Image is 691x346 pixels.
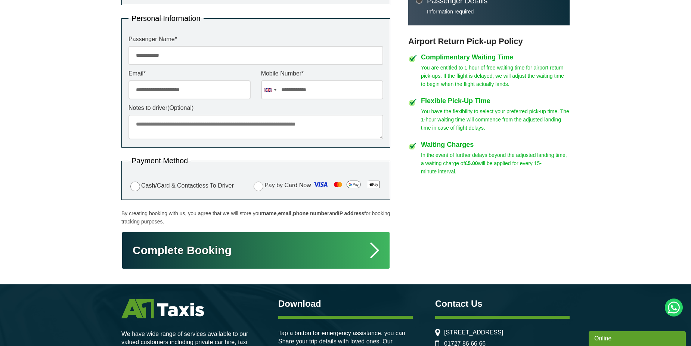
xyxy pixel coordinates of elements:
[338,210,365,216] strong: IP address
[167,105,193,111] span: (Optional)
[589,330,687,346] iframe: chat widget
[421,151,570,176] p: In the event of further delays beyond the adjusted landing time, a waiting charge of will be appl...
[128,180,234,191] label: Cash/Card & Contactless To Driver
[421,54,570,61] h4: Complimentary Waiting Time
[421,107,570,132] p: You have the flexibility to select your preferred pick-up time. The 1-hour waiting time will comm...
[121,299,204,318] img: A1 Taxis St Albans
[261,81,279,99] div: United Kingdom: +44
[263,210,277,216] strong: name
[254,182,263,191] input: Pay by Card Now
[278,299,413,308] h3: Download
[121,231,390,269] button: Complete Booking
[128,105,383,111] label: Notes to driver
[128,36,383,42] label: Passenger Name
[278,210,291,216] strong: email
[121,209,390,226] p: By creating booking with us, you agree that we will store your , , and for booking tracking purpo...
[421,141,570,148] h4: Waiting Charges
[435,299,570,308] h3: Contact Us
[427,8,562,15] p: Information required
[293,210,329,216] strong: phone number
[421,64,570,88] p: You are entitled to 1 hour of free waiting time for airport return pick-ups. If the flight is del...
[130,182,140,191] input: Cash/Card & Contactless To Driver
[465,160,478,166] strong: £5.00
[128,15,204,22] legend: Personal Information
[408,37,570,46] h3: Airport Return Pick-up Policy
[261,71,383,77] label: Mobile Number
[128,71,251,77] label: Email
[252,179,383,193] label: Pay by Card Now
[435,329,570,336] li: [STREET_ADDRESS]
[128,157,191,164] legend: Payment Method
[421,98,570,104] h4: Flexible Pick-Up Time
